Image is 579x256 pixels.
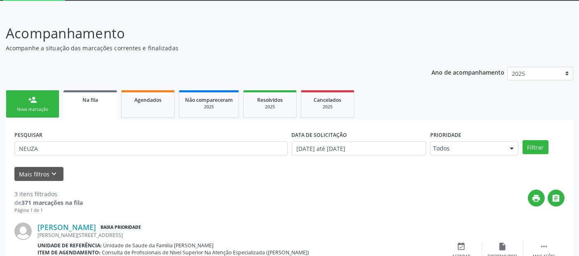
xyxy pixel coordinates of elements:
[21,199,83,207] strong: 371 marcações na fila
[14,141,288,155] input: Nome, CNS
[99,223,143,232] span: Baixa Prioridade
[292,141,426,155] input: Selecione um intervalo
[12,106,53,113] div: Nova marcação
[433,144,502,153] span: Todos
[14,167,63,181] button: Mais filtroskeyboard_arrow_down
[134,96,162,103] span: Agendados
[82,96,98,103] span: Na fila
[28,95,37,104] div: person_add
[528,190,545,207] button: print
[6,44,403,52] p: Acompanhe a situação das marcações correntes e finalizadas
[185,104,233,110] div: 2025
[50,169,59,178] i: keyboard_arrow_down
[14,207,83,214] div: Página 1 de 1
[548,190,565,207] button: 
[431,67,504,77] p: Ano de acompanhamento
[552,194,561,203] i: 
[185,96,233,103] span: Não compareceram
[539,242,549,251] i: 
[249,104,291,110] div: 2025
[14,198,83,207] div: de
[257,96,283,103] span: Resolvidos
[38,232,441,239] div: [PERSON_NAME][STREET_ADDRESS]
[14,129,42,141] label: PESQUISAR
[523,140,549,154] button: Filtrar
[38,249,101,256] b: Item de agendamento:
[314,96,342,103] span: Cancelados
[102,249,309,256] span: Consulta de Profissionais de Nivel Superior Na Atenção Especializada ([PERSON_NAME])
[38,242,102,249] b: Unidade de referência:
[103,242,214,249] span: Unidade de Saude da Familia [PERSON_NAME]
[430,129,461,141] label: Prioridade
[498,242,507,251] i: insert_drive_file
[14,190,83,198] div: 3 itens filtrados
[6,23,403,44] p: Acompanhamento
[38,223,96,232] a: [PERSON_NAME]
[532,194,541,203] i: print
[292,129,347,141] label: DATA DE SOLICITAÇÃO
[307,104,348,110] div: 2025
[457,242,466,251] i: event_available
